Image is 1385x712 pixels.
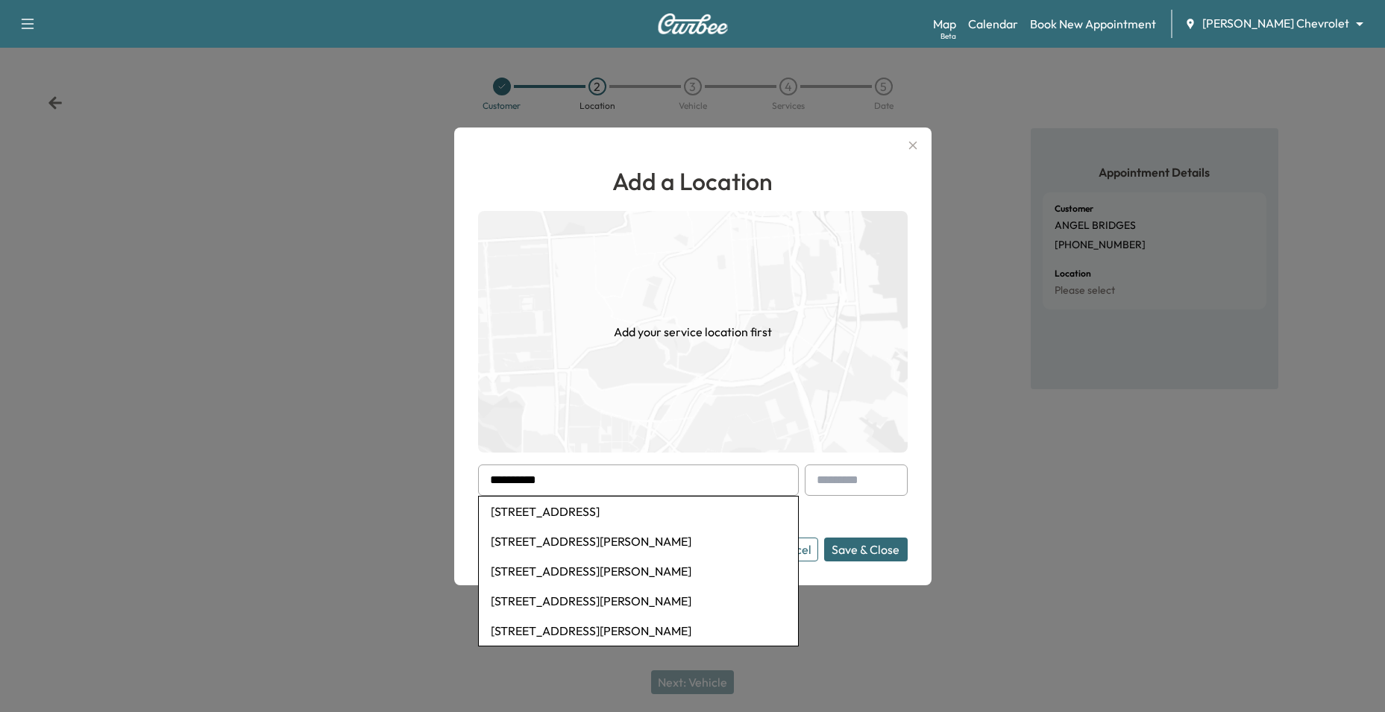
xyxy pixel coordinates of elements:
img: Curbee Logo [657,13,729,34]
li: [STREET_ADDRESS][PERSON_NAME] [479,586,798,616]
a: MapBeta [933,15,956,33]
button: Save & Close [824,538,908,561]
li: [STREET_ADDRESS][PERSON_NAME] [479,526,798,556]
img: empty-map-CL6vilOE.png [478,211,908,453]
h1: Add a Location [478,163,908,199]
div: Beta [940,31,956,42]
span: [PERSON_NAME] Chevrolet [1202,15,1349,32]
li: [STREET_ADDRESS][PERSON_NAME] [479,556,798,586]
li: [STREET_ADDRESS] [479,497,798,526]
li: [STREET_ADDRESS][PERSON_NAME] [479,616,798,646]
a: Book New Appointment [1030,15,1156,33]
h1: Add your service location first [614,323,772,341]
a: Calendar [968,15,1018,33]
